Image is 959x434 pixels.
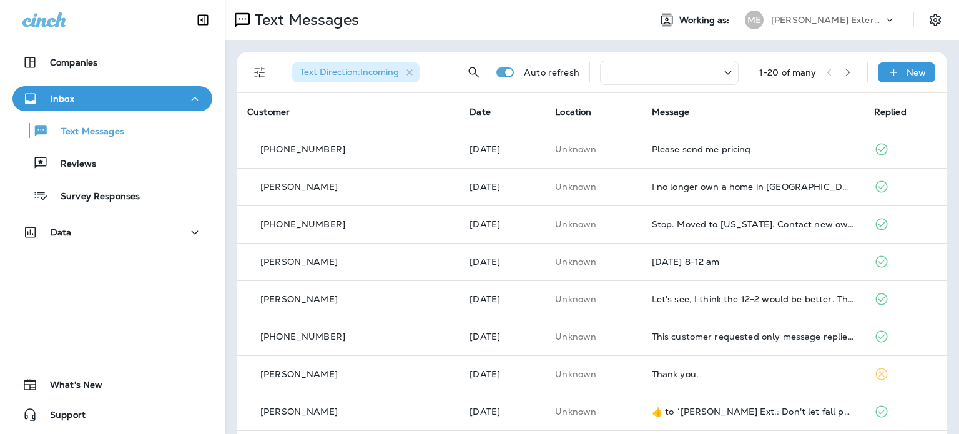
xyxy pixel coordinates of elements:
p: Companies [50,57,97,67]
p: [PERSON_NAME] [260,257,338,267]
button: Settings [924,9,947,31]
p: New [907,67,926,77]
div: Text Direction:Incoming [292,62,420,82]
button: What's New [12,372,212,397]
p: Text Messages [250,11,359,29]
p: Sep 22, 2025 06:24 PM [470,257,535,267]
p: [PERSON_NAME] [260,294,338,304]
div: Thank you. [652,369,854,379]
p: This customer does not have a last location and the phone number they messaged is not assigned to... [555,257,631,267]
span: Location [555,106,591,117]
p: [PERSON_NAME] [260,182,338,192]
span: Date [470,106,491,117]
p: Data [51,227,72,237]
p: [PHONE_NUMBER] [260,144,345,154]
button: Survey Responses [12,182,212,209]
p: [PHONE_NUMBER] [260,332,345,342]
span: Message [652,106,690,117]
p: Sep 25, 2025 10:06 AM [470,219,535,229]
p: Auto refresh [524,67,579,77]
p: [PERSON_NAME] Exterminating [771,15,883,25]
p: This customer does not have a last location and the phone number they messaged is not assigned to... [555,219,631,229]
p: This customer does not have a last location and the phone number they messaged is not assigned to... [555,182,631,192]
button: Data [12,220,212,245]
span: Support [37,410,86,425]
div: ME [745,11,764,29]
p: Inbox [51,94,74,104]
button: Inbox [12,86,212,111]
div: Let's see, I think the 12-2 would be better. Thank you [652,294,854,304]
span: Replied [874,106,907,117]
div: This customer requested only message replies (no calls). Reply here or respond via your LSA dashb... [652,332,854,342]
p: This customer does not have a last location and the phone number they messaged is not assigned to... [555,407,631,417]
span: Customer [247,106,290,117]
p: This customer does not have a last location and the phone number they messaged is not assigned to... [555,144,631,154]
button: Filters [247,60,272,85]
p: Sep 22, 2025 09:05 AM [470,294,535,304]
p: Sep 25, 2025 12:30 PM [470,182,535,192]
span: Text Direction : Incoming [300,66,399,77]
div: I no longer own a home in Hampton [652,182,854,192]
p: Reviews [48,159,96,170]
button: Search Messages [461,60,486,85]
span: Working as: [679,15,732,26]
p: Text Messages [49,126,124,138]
div: 1 - 20 of many [759,67,817,77]
button: Reviews [12,150,212,176]
button: Companies [12,50,212,75]
p: Survey Responses [48,191,140,203]
p: This customer does not have a last location and the phone number they messaged is not assigned to... [555,294,631,304]
p: [PHONE_NUMBER] [260,219,345,229]
div: ​👍​ to “ Mares Ext.: Don't let fall pests crash your season! Our Quarterly Pest Control blocks an... [652,407,854,417]
p: This customer does not have a last location and the phone number they messaged is not assigned to... [555,369,631,379]
div: Please send me pricing [652,144,854,154]
span: What's New [37,380,102,395]
div: November 24 8-12 am [652,257,854,267]
div: Stop. Moved to Florida. Contact new owners Tim and Robyn Fary. [652,219,854,229]
p: [PERSON_NAME] [260,369,338,379]
p: Sep 19, 2025 01:02 PM [470,332,535,342]
p: Sep 27, 2025 08:31 PM [470,144,535,154]
button: Support [12,402,212,427]
p: This customer does not have a last location and the phone number they messaged is not assigned to... [555,332,631,342]
p: Sep 18, 2025 11:41 AM [470,407,535,417]
p: Sep 18, 2025 01:36 PM [470,369,535,379]
p: [PERSON_NAME] [260,407,338,417]
button: Text Messages [12,117,212,144]
button: Collapse Sidebar [185,7,220,32]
